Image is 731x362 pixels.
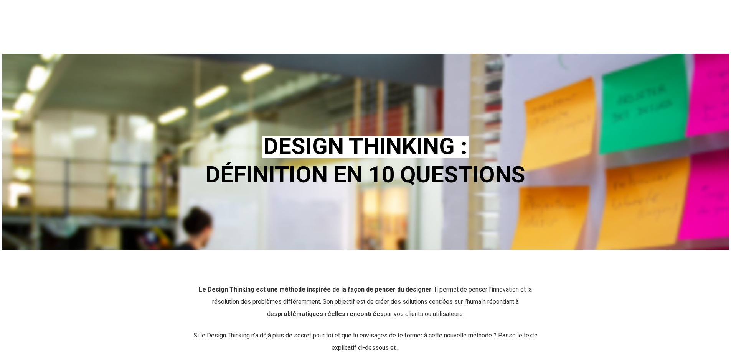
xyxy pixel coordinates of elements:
p: Si le Design Thinking n’a déjà plus de secret pour toi et que tu envisages de te former à cette n... [191,329,540,354]
b: DÉFINITION EN 10 QUESTIONS [205,161,525,188]
em: DESIGN THINKING : [262,133,469,160]
strong: problématiques réelles rencontrées [277,310,384,318]
p: . Il permet de penser l’innovation et la résolution des problèmes différemment. Son objectif est ... [191,283,540,329]
strong: Le Design Thinking est une méthode inspirée de la façon de penser du designer [199,286,432,293]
